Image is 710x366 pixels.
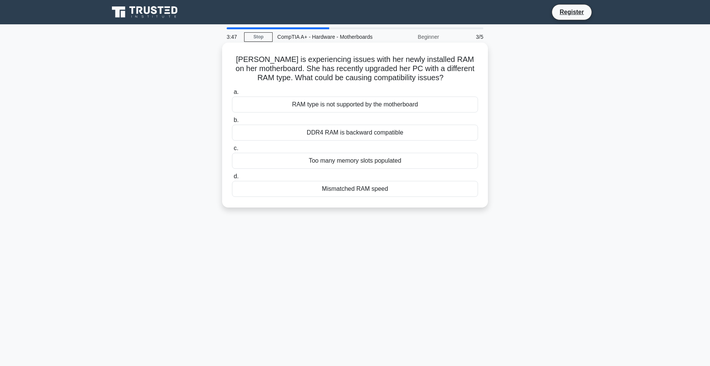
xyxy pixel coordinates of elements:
[234,89,238,95] span: a.
[232,97,478,112] div: RAM type is not supported by the motherboard
[234,145,238,151] span: c.
[231,55,479,83] h5: [PERSON_NAME] is experiencing issues with her newly installed RAM on her motherboard. She has rec...
[234,117,238,123] span: b.
[232,181,478,197] div: Mismatched RAM speed
[244,32,273,42] a: Stop
[377,29,443,44] div: Beginner
[232,153,478,169] div: Too many memory slots populated
[222,29,244,44] div: 3:47
[273,29,377,44] div: CompTIA A+ - Hardware - Motherboards
[443,29,488,44] div: 3/5
[234,173,238,179] span: d.
[555,7,589,17] a: Register
[232,125,478,141] div: DDR4 RAM is backward compatible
